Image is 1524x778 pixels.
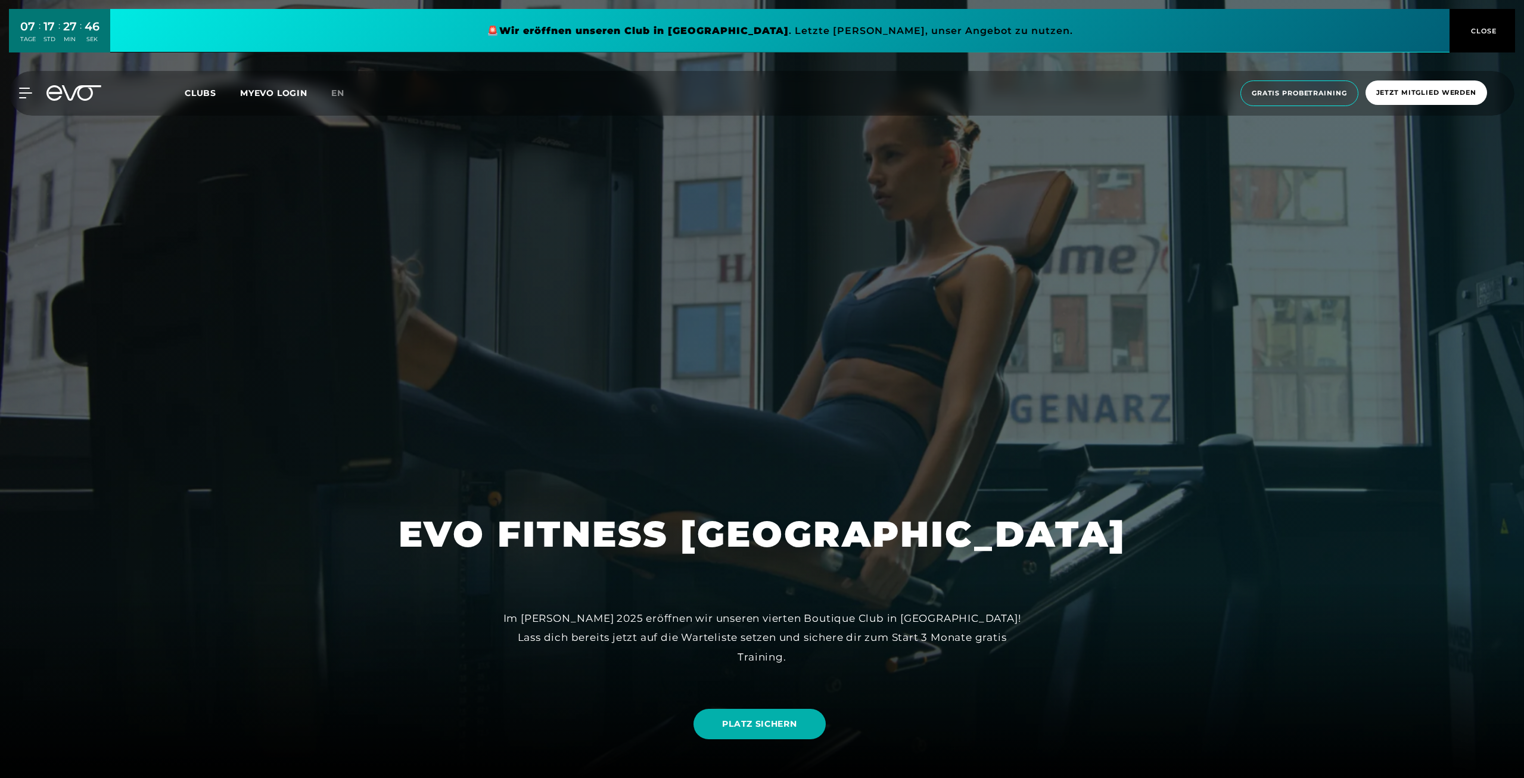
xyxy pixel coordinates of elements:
div: 17 [43,18,55,35]
h1: EVO FITNESS [GEOGRAPHIC_DATA] [399,511,1126,557]
span: PLATZ SICHERN [722,718,797,730]
div: 46 [85,18,99,35]
a: MYEVO LOGIN [240,88,307,98]
div: Im [PERSON_NAME] 2025 eröffnen wir unseren vierten Boutique Club in [GEOGRAPHIC_DATA]! Lass dich ... [494,609,1030,667]
div: STD [43,35,55,44]
div: TAGE [20,35,36,44]
a: Gratis Probetraining [1237,80,1362,106]
span: CLOSE [1468,26,1497,36]
a: en [331,86,359,100]
div: : [80,19,82,51]
span: Clubs [185,88,216,98]
span: Jetzt Mitglied werden [1376,88,1476,98]
a: Clubs [185,87,240,98]
a: Jetzt Mitglied werden [1362,80,1491,106]
span: en [331,88,344,98]
div: 07 [20,18,36,35]
button: CLOSE [1450,9,1515,52]
a: PLATZ SICHERN [693,709,825,739]
div: : [58,19,60,51]
div: SEK [85,35,99,44]
span: Gratis Probetraining [1252,88,1347,98]
div: : [39,19,41,51]
div: 27 [63,18,77,35]
div: MIN [63,35,77,44]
